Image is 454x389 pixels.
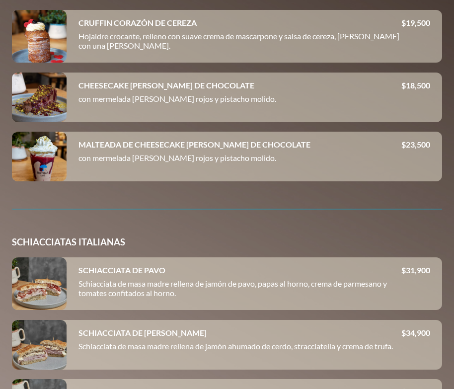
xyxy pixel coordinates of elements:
p: Schiacciata de masa madre rellena de jamón ahumado de cerdo, stracciatella y crema de trufa. [78,341,401,355]
p: Schiacciata de masa madre rellena de jamón de pavo, papas al horno, crema de parmesano y tomates ... [78,279,401,302]
p: $ 31,900 [401,265,430,275]
p: $ 18,500 [401,80,430,90]
p: Hojaldre crocante, relleno con suave crema de mascarpone y salsa de cereza, [PERSON_NAME] con una... [78,31,401,54]
h4: CHEESECAKE [PERSON_NAME] DE CHOCOLATE [78,80,254,90]
p: $ 34,900 [401,328,430,337]
p: con mermelada [PERSON_NAME] rojos y pistacho molido. [78,94,401,107]
h4: SCHIACCIATA DE PAVO [78,265,165,275]
p: con mermelada [PERSON_NAME] rojos y pistacho molido. [78,153,401,166]
h4: CRUFFIN CORAZÓN DE CEREZA [78,18,197,27]
h3: SCHIACCIATAS ITALIANAS [12,236,442,247]
h4: MALTEADA DE CHEESECAKE [PERSON_NAME] DE CHOCOLATE [78,140,310,149]
p: $ 19,500 [401,18,430,27]
h4: SCHIACCIATA DE [PERSON_NAME] [78,328,207,337]
p: $ 23,500 [401,140,430,149]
